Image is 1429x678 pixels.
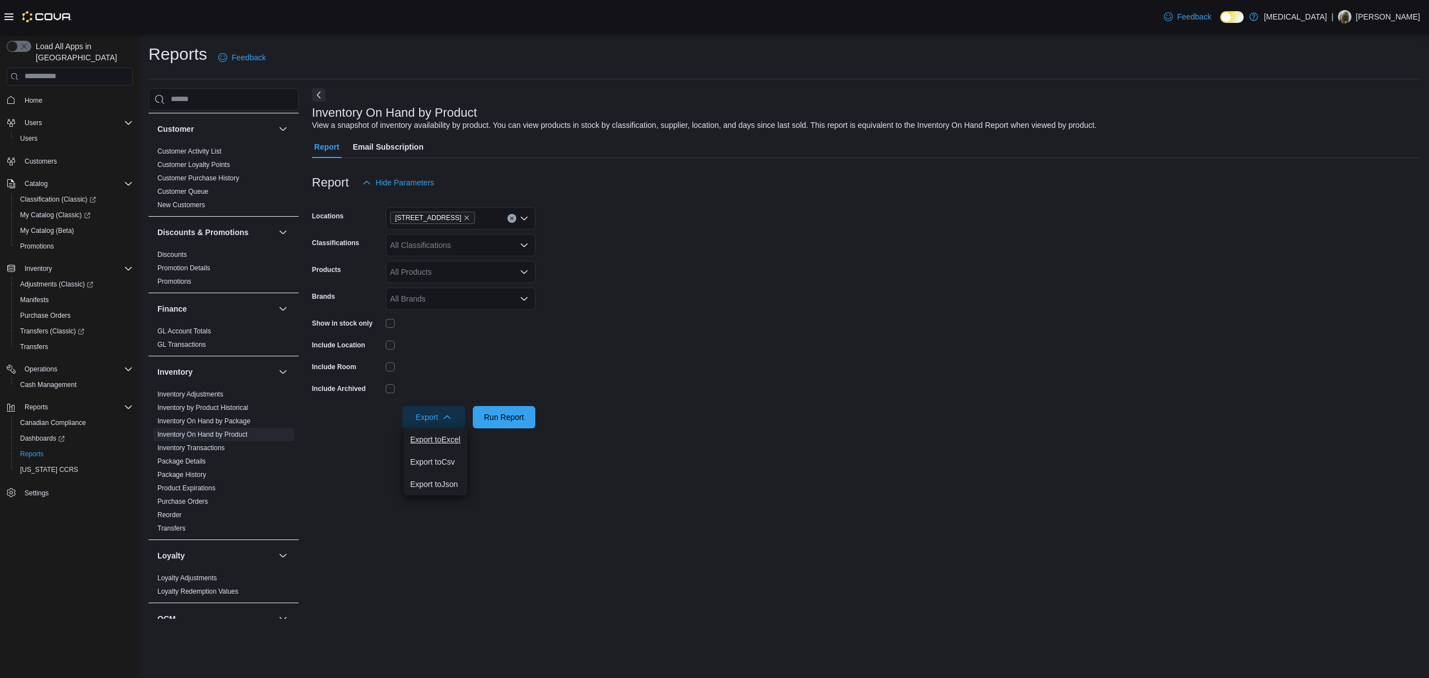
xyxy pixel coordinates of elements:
[25,96,42,105] span: Home
[312,384,366,393] label: Include Archived
[312,120,1097,131] div: View a snapshot of inventory availability by product. You can view products in stock by classific...
[484,412,524,423] span: Run Report
[232,52,266,63] span: Feedback
[157,250,187,259] span: Discounts
[16,208,95,222] a: My Catalog (Classic)
[2,153,137,169] button: Customers
[2,484,137,500] button: Settings
[16,132,42,145] a: Users
[25,264,52,273] span: Inventory
[148,43,207,65] h1: Reports
[157,524,185,533] span: Transfers
[276,365,290,379] button: Inventory
[20,465,78,474] span: [US_STATE] CCRS
[157,550,185,561] h3: Loyalty
[463,214,470,221] button: Remove 460 Granville St from selection in this group
[157,227,248,238] h3: Discounts & Promotions
[25,118,42,127] span: Users
[148,145,299,216] div: Customer
[16,378,133,391] span: Cash Management
[157,471,206,479] a: Package History
[11,276,137,292] a: Adjustments (Classic)
[520,214,529,223] button: Open list of options
[25,157,57,166] span: Customers
[148,388,299,539] div: Inventory
[20,418,86,427] span: Canadian Compliance
[20,262,56,275] button: Inventory
[157,227,274,238] button: Discounts & Promotions
[358,171,439,194] button: Hide Parameters
[157,390,223,398] a: Inventory Adjustments
[16,340,52,354] a: Transfers
[276,549,290,562] button: Loyalty
[11,223,137,238] button: My Catalog (Beta)
[20,262,133,275] span: Inventory
[11,207,137,223] a: My Catalog (Classic)
[1220,11,1244,23] input: Dark Mode
[16,132,133,145] span: Users
[20,177,133,190] span: Catalog
[312,362,356,371] label: Include Room
[312,265,341,274] label: Products
[20,280,93,289] span: Adjustments (Classic)
[520,268,529,276] button: Open list of options
[16,240,133,253] span: Promotions
[157,457,206,466] span: Package Details
[16,224,79,237] a: My Catalog (Beta)
[16,240,59,253] a: Promotions
[312,88,325,102] button: Next
[157,174,239,183] span: Customer Purchase History
[1331,10,1334,23] p: |
[20,116,133,130] span: Users
[312,238,359,247] label: Classifications
[20,195,96,204] span: Classification (Classic)
[11,415,137,431] button: Canadian Compliance
[157,403,248,412] span: Inventory by Product Historical
[1159,6,1216,28] a: Feedback
[157,588,238,595] a: Loyalty Redemption Values
[20,450,44,459] span: Reports
[157,327,211,336] span: GL Account Totals
[11,238,137,254] button: Promotions
[16,208,133,222] span: My Catalog (Classic)
[157,264,210,273] span: Promotion Details
[20,362,62,376] button: Operations
[520,294,529,303] button: Open list of options
[157,390,223,399] span: Inventory Adjustments
[1264,10,1327,23] p: [MEDICAL_DATA]
[157,417,251,425] a: Inventory On Hand by Package
[157,123,194,135] h3: Customer
[16,416,133,429] span: Canadian Compliance
[520,241,529,250] button: Open list of options
[157,123,274,135] button: Customer
[20,242,54,251] span: Promotions
[2,399,137,415] button: Reports
[11,446,137,462] button: Reports
[157,303,187,314] h3: Finance
[157,431,247,438] a: Inventory On Hand by Product
[157,160,230,169] span: Customer Loyalty Points
[376,177,434,188] span: Hide Parameters
[157,484,215,492] a: Product Expirations
[20,486,53,500] a: Settings
[157,511,181,519] a: Reorder
[404,451,467,473] button: Export toCsv
[16,278,133,291] span: Adjustments (Classic)
[20,93,133,107] span: Home
[16,378,81,391] a: Cash Management
[157,457,206,465] a: Package Details
[157,201,205,209] a: New Customers
[16,324,133,338] span: Transfers (Classic)
[157,340,206,349] span: GL Transactions
[20,177,52,190] button: Catalog
[20,400,133,414] span: Reports
[410,435,461,444] span: Export to Excel
[157,613,176,624] h3: OCM
[11,462,137,478] button: [US_STATE] CCRS
[20,226,74,235] span: My Catalog (Beta)
[276,122,290,136] button: Customer
[16,224,133,237] span: My Catalog (Beta)
[20,380,76,389] span: Cash Management
[20,362,133,376] span: Operations
[16,416,90,429] a: Canadian Compliance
